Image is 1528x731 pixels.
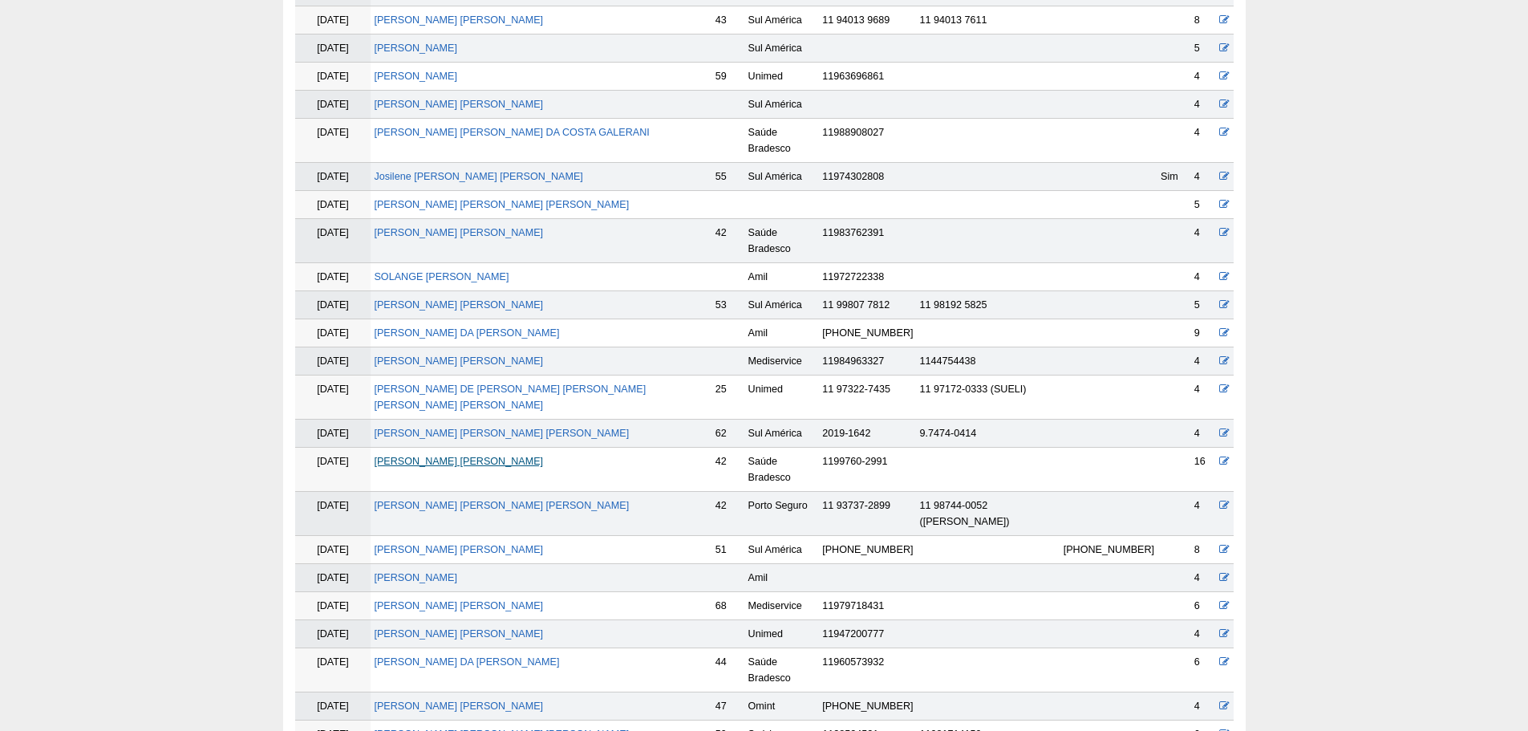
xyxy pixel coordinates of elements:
[819,219,916,263] td: 11983762391
[819,347,916,376] td: 11984963327
[819,6,916,35] td: 11 94013 9689
[712,492,745,536] td: 42
[295,6,371,35] td: [DATE]
[917,376,1060,420] td: 11 97172-0333 (SUELI)
[819,448,916,492] td: 1199760-2991
[374,127,649,138] a: [PERSON_NAME] [PERSON_NAME] DA COSTA GALERANI
[374,384,646,411] a: [PERSON_NAME] DE [PERSON_NAME] [PERSON_NAME] [PERSON_NAME] [PERSON_NAME]
[1191,219,1217,263] td: 4
[819,263,916,291] td: 11972722338
[745,376,820,420] td: Unimed
[295,448,371,492] td: [DATE]
[374,14,543,26] a: [PERSON_NAME] [PERSON_NAME]
[1191,319,1217,347] td: 9
[745,592,820,620] td: Mediservice
[1191,163,1217,191] td: 4
[374,43,457,54] a: [PERSON_NAME]
[374,71,457,82] a: [PERSON_NAME]
[745,536,820,564] td: Sul América
[374,456,543,467] a: [PERSON_NAME] [PERSON_NAME]
[1060,536,1157,564] td: [PHONE_NUMBER]
[374,271,509,282] a: SOLANGE [PERSON_NAME]
[295,163,371,191] td: [DATE]
[374,171,582,182] a: Josilene [PERSON_NAME] [PERSON_NAME]
[745,91,820,119] td: Sul América
[819,63,916,91] td: 11963696861
[712,63,745,91] td: 59
[295,376,371,420] td: [DATE]
[1191,536,1217,564] td: 8
[374,327,559,339] a: [PERSON_NAME] DA [PERSON_NAME]
[745,347,820,376] td: Mediservice
[295,191,371,219] td: [DATE]
[819,492,916,536] td: 11 93737-2899
[712,376,745,420] td: 25
[712,219,745,263] td: 42
[712,420,745,448] td: 62
[745,63,820,91] td: Unimed
[1191,448,1217,492] td: 16
[1191,119,1217,163] td: 4
[819,291,916,319] td: 11 99807 7812
[1191,692,1217,721] td: 4
[712,592,745,620] td: 68
[374,500,629,511] a: [PERSON_NAME] [PERSON_NAME] [PERSON_NAME]
[745,420,820,448] td: Sul América
[1191,291,1217,319] td: 5
[745,291,820,319] td: Sul América
[295,620,371,648] td: [DATE]
[745,692,820,721] td: Omint
[295,347,371,376] td: [DATE]
[374,701,543,712] a: [PERSON_NAME] [PERSON_NAME]
[1191,91,1217,119] td: 4
[745,620,820,648] td: Unimed
[295,692,371,721] td: [DATE]
[917,6,1060,35] td: 11 94013 7611
[374,355,543,367] a: [PERSON_NAME] [PERSON_NAME]
[374,544,543,555] a: [PERSON_NAME] [PERSON_NAME]
[295,564,371,592] td: [DATE]
[1191,347,1217,376] td: 4
[819,536,916,564] td: [PHONE_NUMBER]
[295,63,371,91] td: [DATE]
[1157,163,1191,191] td: Sim
[917,347,1060,376] td: 1144754438
[745,319,820,347] td: Amil
[819,620,916,648] td: 11947200777
[745,448,820,492] td: Saúde Bradesco
[295,319,371,347] td: [DATE]
[1191,191,1217,219] td: 5
[745,492,820,536] td: Porto Seguro
[819,163,916,191] td: 11974302808
[374,572,457,583] a: [PERSON_NAME]
[295,536,371,564] td: [DATE]
[295,91,371,119] td: [DATE]
[295,119,371,163] td: [DATE]
[712,163,745,191] td: 55
[1191,6,1217,35] td: 8
[1191,35,1217,63] td: 5
[1191,564,1217,592] td: 4
[745,35,820,63] td: Sul América
[374,428,629,439] a: [PERSON_NAME] [PERSON_NAME] [PERSON_NAME]
[295,648,371,692] td: [DATE]
[819,692,916,721] td: [PHONE_NUMBER]
[712,692,745,721] td: 47
[745,648,820,692] td: Saúde Bradesco
[1191,63,1217,91] td: 4
[917,291,1060,319] td: 11 98192 5825
[374,199,629,210] a: [PERSON_NAME] [PERSON_NAME] [PERSON_NAME]
[295,291,371,319] td: [DATE]
[745,163,820,191] td: Sul América
[374,628,543,640] a: [PERSON_NAME] [PERSON_NAME]
[1191,620,1217,648] td: 4
[374,600,543,611] a: [PERSON_NAME] [PERSON_NAME]
[745,263,820,291] td: Amil
[1191,592,1217,620] td: 6
[295,420,371,448] td: [DATE]
[1191,263,1217,291] td: 4
[1191,376,1217,420] td: 4
[745,219,820,263] td: Saúde Bradesco
[295,592,371,620] td: [DATE]
[917,420,1060,448] td: 9.7474-0414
